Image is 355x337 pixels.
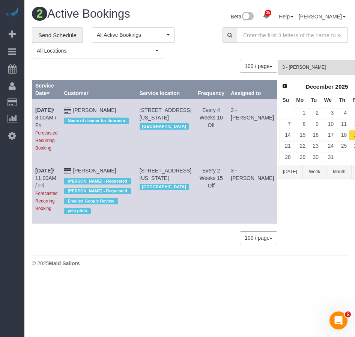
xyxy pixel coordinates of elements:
[311,97,317,103] span: Tuesday
[241,12,254,22] img: New interface
[37,47,153,54] span: All Locations
[293,141,307,151] a: 22
[321,141,335,151] a: 24
[293,152,307,162] a: 29
[259,8,274,24] a: 35
[64,118,129,124] span: Name of cleaner for doorman
[5,8,20,18] img: Automaid Logo
[64,188,131,194] span: [PERSON_NAME] - Requested
[228,159,277,224] td: Assigned to
[336,141,348,151] a: 25
[282,83,288,89] span: Prev
[140,168,191,181] span: [STREET_ADDRESS][US_STATE]
[61,80,136,99] th: Customer
[49,260,80,266] strong: Maid Sailors
[279,141,292,151] a: 21
[32,27,83,43] a: Send Schedule
[97,31,165,39] span: All Active Bookings
[64,178,131,184] span: [PERSON_NAME] - Requested
[240,60,277,73] nav: Pagination navigation
[73,107,116,113] a: [PERSON_NAME]
[32,7,47,21] span: 2
[321,152,335,162] a: 31
[64,108,71,113] i: Credit Card Payment
[32,99,61,159] td: Schedule date
[283,97,289,103] span: Sunday
[308,152,320,162] a: 30
[32,159,61,224] td: Schedule date
[345,311,351,317] span: 5
[35,107,53,113] b: [DATE]
[32,80,61,99] th: Service Date
[35,107,56,128] a: [DATE]/ 8:00AM / Fri
[296,97,304,103] span: Monday
[293,108,307,118] a: 1
[302,165,327,179] button: Week
[336,130,348,140] a: 18
[140,184,189,190] span: [GEOGRAPHIC_DATA]
[278,165,302,179] button: [DATE]
[321,119,335,129] a: 10
[324,97,332,103] span: Wednesday
[136,99,194,159] td: Service location
[279,119,292,129] a: 7
[293,130,307,140] a: 15
[336,108,348,118] a: 4
[336,119,348,129] a: 11
[195,80,228,99] th: Frequency
[140,121,191,131] div: Location
[335,83,348,90] span: 2025
[73,168,116,174] a: [PERSON_NAME]
[308,130,320,140] a: 16
[35,168,53,174] b: [DATE]
[35,168,56,189] a: [DATE]/ 11:00AM / Fri
[136,80,194,99] th: Service location
[279,152,292,162] a: 28
[195,159,228,224] td: Frequency
[240,231,277,244] nav: Pagination navigation
[240,231,277,244] button: 100 / page
[308,119,320,129] a: 9
[195,99,228,159] td: Frequency
[339,97,345,103] span: Thursday
[61,99,136,159] td: Customer
[92,27,174,43] button: All Active Bookings
[231,14,254,20] a: Beta
[308,108,320,118] a: 2
[308,141,320,151] a: 23
[35,191,57,211] small: Forecasted Recurring Booking
[293,119,307,129] a: 8
[299,14,346,20] a: [PERSON_NAME]
[280,81,290,92] a: Prev
[140,182,191,192] div: Location
[140,107,191,121] span: [STREET_ADDRESS][US_STATE]
[228,80,277,99] th: Assigned to
[136,159,194,224] td: Service location
[279,130,292,140] a: 14
[140,123,189,129] span: [GEOGRAPHIC_DATA]
[329,311,347,329] iframe: Intercom live chat
[265,10,271,16] span: 35
[61,159,136,224] td: Customer
[327,165,351,179] button: Month
[32,43,163,58] button: All Locations
[64,208,90,214] span: yelp pitch
[32,8,157,20] h1: Active Bookings
[64,169,71,174] i: Credit Card Payment
[32,260,347,267] div: © 2025
[321,108,335,118] a: 3
[237,27,347,43] input: Enter the first 3 letters of the name to search
[64,198,118,204] span: Emailed Google Review
[240,60,277,73] button: 100 / page
[279,14,293,20] a: Help
[228,99,277,159] td: Assigned to
[306,83,334,90] span: December
[35,130,57,151] small: Forecasted Recurring Booking
[321,130,335,140] a: 17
